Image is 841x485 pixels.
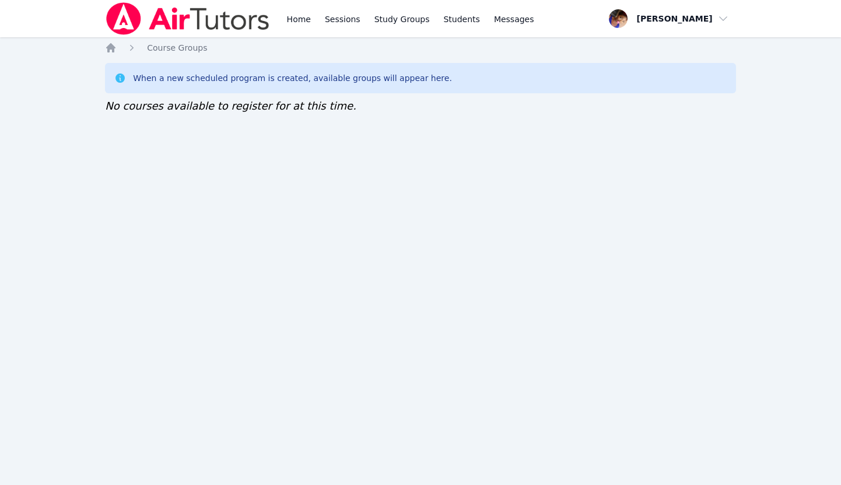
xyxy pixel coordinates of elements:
img: Air Tutors [105,2,270,35]
span: No courses available to register for at this time. [105,100,356,112]
nav: Breadcrumb [105,42,736,54]
span: Messages [494,13,534,25]
a: Course Groups [147,42,207,54]
div: When a new scheduled program is created, available groups will appear here. [133,72,452,84]
span: Course Groups [147,43,207,52]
